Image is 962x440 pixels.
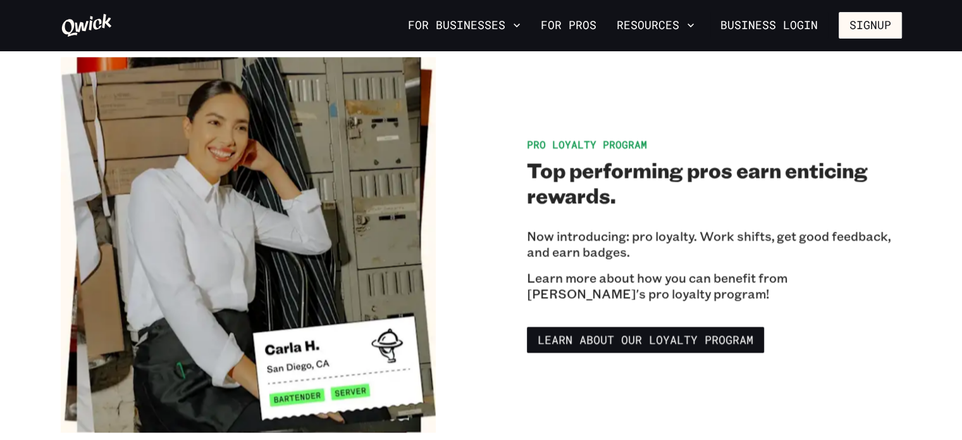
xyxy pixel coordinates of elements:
[527,228,902,260] p: Now introducing: pro loyalty. Work shifts, get good feedback, and earn badges.
[710,12,829,39] a: Business Login
[527,270,902,301] p: Learn more about how you can benefit from [PERSON_NAME]'s pro loyalty program!
[527,327,764,353] a: Learn about our Loyalty Program
[61,57,436,432] img: pro loyalty benefits
[527,157,902,208] h2: Top performing pros earn enticing rewards.
[839,12,902,39] button: Signup
[403,15,526,36] button: For Businesses
[527,137,647,151] span: Pro Loyalty Program
[612,15,700,36] button: Resources
[536,15,601,36] a: For Pros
